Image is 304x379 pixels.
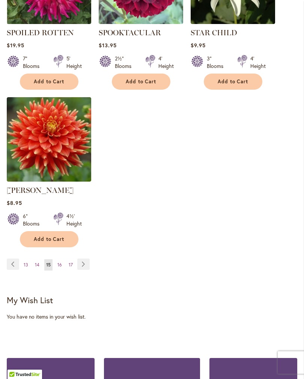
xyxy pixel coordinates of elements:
[23,212,44,227] div: 6" Blooms
[22,259,30,271] a: 13
[7,28,74,37] a: SPOILED ROTTEN
[7,186,74,195] a: [PERSON_NAME]
[57,262,62,268] span: 16
[66,55,82,70] div: 5' Height
[191,18,275,26] a: STAR CHILD
[56,259,64,271] a: 16
[24,262,28,268] span: 13
[218,78,248,85] span: Add to Cart
[99,42,117,49] span: $13.95
[99,18,183,26] a: Spooktacular
[20,74,78,90] button: Add to Cart
[7,176,91,183] a: STEVEN DAVID
[23,55,44,70] div: 7" Blooms
[7,199,22,206] span: $8.95
[34,236,65,242] span: Add to Cart
[33,259,41,271] a: 14
[7,313,297,320] div: You have no items in your wish list.
[66,212,82,227] div: 4½' Height
[7,295,53,305] strong: My Wish List
[191,42,206,49] span: $9.95
[112,74,170,90] button: Add to Cart
[67,259,75,271] a: 17
[20,231,78,247] button: Add to Cart
[69,262,73,268] span: 17
[126,78,157,85] span: Add to Cart
[7,97,91,182] img: STEVEN DAVID
[46,262,51,268] span: 15
[207,55,228,70] div: 3" Blooms
[6,352,27,373] iframe: Launch Accessibility Center
[204,74,262,90] button: Add to Cart
[115,55,136,70] div: 2½" Blooms
[34,78,65,85] span: Add to Cart
[7,18,91,26] a: SPOILED ROTTEN
[158,55,174,70] div: 4' Height
[7,42,24,49] span: $19.95
[35,262,39,268] span: 14
[250,55,266,70] div: 4' Height
[191,28,237,37] a: STAR CHILD
[99,28,161,37] a: SPOOKTACULAR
